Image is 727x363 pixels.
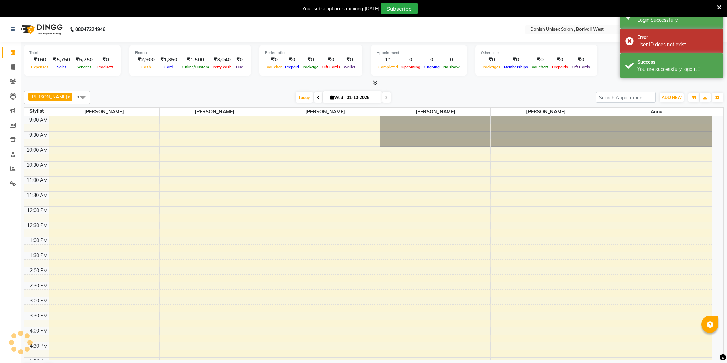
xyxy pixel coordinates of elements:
span: Petty cash [211,65,233,70]
span: Prepaid [283,65,301,70]
span: Memberships [502,65,530,70]
div: 9:00 AM [28,116,49,124]
div: 12:30 PM [26,222,49,229]
div: ₹0 [570,56,592,64]
div: ₹0 [502,56,530,64]
div: ₹0 [265,56,283,64]
button: Subscribe [381,3,418,14]
div: Login Successfully. [637,16,718,24]
span: Services [75,65,93,70]
div: Error [637,34,718,41]
span: Today [296,92,313,103]
span: [PERSON_NAME] [30,94,67,99]
span: Packages [481,65,502,70]
span: Wed [329,95,345,100]
div: Appointment [377,50,461,56]
div: 4:00 PM [28,327,49,335]
span: Ongoing [422,65,442,70]
span: [PERSON_NAME] [380,108,490,116]
div: ₹0 [342,56,357,64]
a: x [67,94,70,99]
span: [PERSON_NAME] [160,108,270,116]
div: 4:30 PM [28,342,49,350]
div: 3:30 PM [28,312,49,320]
span: No show [442,65,461,70]
div: Success [637,59,718,66]
div: ₹2,900 [135,56,157,64]
div: 2:00 PM [28,267,49,274]
span: [PERSON_NAME] [49,108,160,116]
div: 0 [422,56,442,64]
span: Online/Custom [180,65,211,70]
span: Wallet [342,65,357,70]
span: ADD NEW [662,95,682,100]
input: Search Appointment [596,92,656,103]
b: 08047224946 [75,20,105,39]
div: 11:30 AM [25,192,49,199]
div: ₹0 [301,56,320,64]
div: 10:30 AM [25,162,49,169]
span: +5 [74,93,84,99]
span: [PERSON_NAME] [491,108,601,116]
div: Redemption [265,50,357,56]
span: Annu [601,108,712,116]
div: 9:30 AM [28,132,49,139]
div: 11:00 AM [25,177,49,184]
div: 2:30 PM [28,282,49,289]
span: Vouchers [530,65,550,70]
input: 2025-10-01 [345,92,379,103]
div: 1:30 PM [28,252,49,259]
span: [PERSON_NAME] [270,108,380,116]
span: Completed [377,65,400,70]
div: Finance [135,50,245,56]
div: You are successfully logout !! [637,66,718,73]
span: Prepaids [550,65,570,70]
div: Other sales [481,50,592,56]
span: Due [234,65,245,70]
div: 11 [377,56,400,64]
span: Gift Cards [570,65,592,70]
div: 1:00 PM [28,237,49,244]
span: Upcoming [400,65,422,70]
span: Cash [140,65,153,70]
div: ₹0 [550,56,570,64]
div: Stylist [24,108,49,115]
span: Sales [55,65,68,70]
div: ₹1,350 [157,56,180,64]
div: 0 [442,56,461,64]
div: Your subscription is expiring [DATE] [302,5,379,12]
img: logo [17,20,64,39]
span: Gift Cards [320,65,342,70]
span: Products [95,65,115,70]
div: ₹0 [283,56,301,64]
div: Total [29,50,115,56]
div: ₹5,750 [50,56,73,64]
div: ₹5,750 [73,56,95,64]
span: Card [163,65,175,70]
span: Package [301,65,320,70]
div: ₹0 [530,56,550,64]
span: Expenses [29,65,50,70]
div: ₹160 [29,56,50,64]
div: ₹0 [95,56,115,64]
span: Voucher [265,65,283,70]
div: User ID does not exist. [637,41,718,48]
div: ₹0 [481,56,502,64]
div: ₹0 [233,56,245,64]
iframe: chat widget [698,336,720,356]
button: ADD NEW [660,93,684,102]
div: 10:00 AM [25,147,49,154]
div: 0 [400,56,422,64]
div: ₹1,500 [180,56,211,64]
div: 12:00 PM [26,207,49,214]
div: ₹0 [320,56,342,64]
div: 3:00 PM [28,297,49,304]
div: ₹3,040 [211,56,233,64]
